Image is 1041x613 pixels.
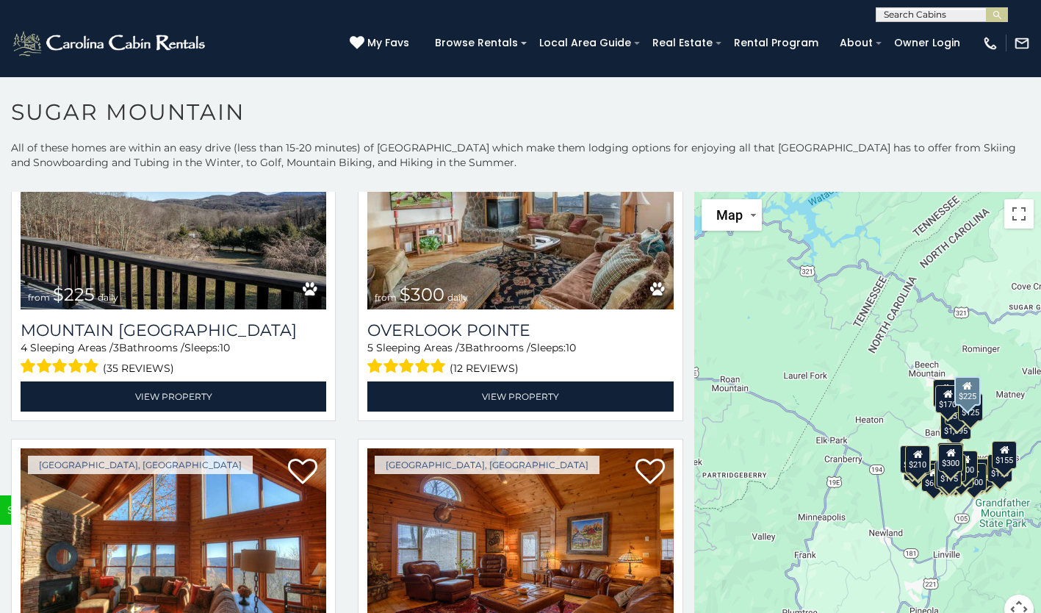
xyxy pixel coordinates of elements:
[367,104,673,309] a: Overlook Pointe from $300 daily
[450,359,519,378] span: (12 reviews)
[98,292,118,303] span: daily
[367,104,673,309] img: Overlook Pointe
[28,292,50,303] span: from
[113,341,119,354] span: 3
[53,284,95,305] span: $225
[958,393,983,421] div: $125
[933,379,958,407] div: $240
[367,320,673,340] a: Overlook Pointe
[934,461,959,489] div: $155
[716,207,743,223] span: Map
[905,445,930,473] div: $210
[220,341,230,354] span: 10
[21,320,326,340] h3: Mountain Skye Lodge
[367,381,673,412] a: View Property
[982,35,998,51] img: phone-regular-white.png
[428,32,525,54] a: Browse Rentals
[447,292,468,303] span: daily
[532,32,638,54] a: Local Area Guide
[367,35,409,51] span: My Favs
[21,320,326,340] a: Mountain [GEOGRAPHIC_DATA]
[887,32,968,54] a: Owner Login
[21,381,326,412] a: View Property
[937,459,962,487] div: $175
[375,292,397,303] span: from
[832,32,880,54] a: About
[702,199,762,231] button: Change map style
[635,457,665,488] a: Add to favorites
[954,376,981,406] div: $225
[21,340,326,378] div: Sleeping Areas / Bathrooms / Sleeps:
[992,441,1017,469] div: $155
[459,341,465,354] span: 3
[953,451,978,478] div: $200
[367,340,673,378] div: Sleeping Areas / Bathrooms / Sleeps:
[21,341,27,354] span: 4
[21,104,326,309] img: Mountain Skye Lodge
[935,385,960,413] div: $170
[566,341,576,354] span: 10
[11,29,209,58] img: White-1-2.png
[921,464,945,492] div: $650
[645,32,720,54] a: Real Estate
[400,284,444,305] span: $300
[969,459,994,487] div: $195
[987,454,1012,482] div: $190
[937,442,962,470] div: $190
[350,35,413,51] a: My Favs
[1004,199,1034,229] button: Toggle fullscreen view
[21,104,326,309] a: Mountain Skye Lodge from $225 daily
[938,444,963,472] div: $300
[28,456,253,474] a: [GEOGRAPHIC_DATA], [GEOGRAPHIC_DATA]
[288,457,317,488] a: Add to favorites
[900,445,925,473] div: $240
[940,412,971,440] div: $1,095
[375,456,599,474] a: [GEOGRAPHIC_DATA], [GEOGRAPHIC_DATA]
[367,341,373,354] span: 5
[727,32,826,54] a: Rental Program
[103,359,174,378] span: (35 reviews)
[1014,35,1030,51] img: mail-regular-white.png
